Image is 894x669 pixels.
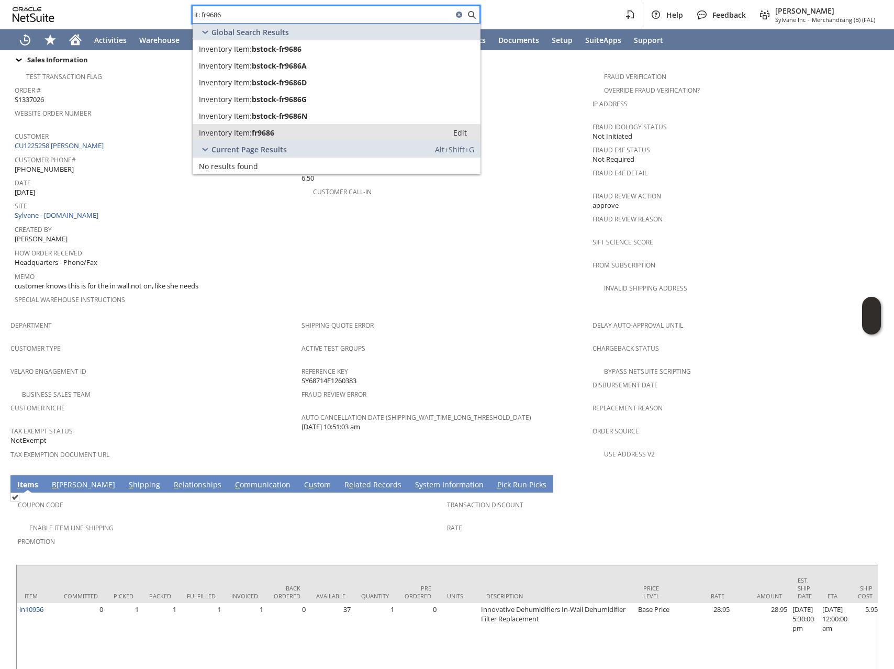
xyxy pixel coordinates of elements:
a: Fraud Review Reason [593,215,663,224]
span: [DATE] [15,187,35,197]
a: Customer Niche [10,404,65,412]
span: bstock-fr9686G [252,94,307,104]
a: Disbursement Date [593,381,658,389]
a: Fraud Review Action [593,192,661,200]
span: [PERSON_NAME] [15,234,68,244]
a: Fraud Idology Status [593,122,667,131]
a: Customer Phone# [15,155,76,164]
svg: Recent Records [19,34,31,46]
a: Created By [15,225,52,234]
a: Fraud Verification [604,72,666,81]
span: P [497,480,501,489]
span: Inventory Item: [199,77,252,87]
a: SuiteApps [579,29,628,50]
a: Items [15,480,41,491]
svg: logo [13,7,54,22]
img: Checked [10,493,19,501]
div: Pre Ordered [405,584,431,600]
span: u [309,480,314,489]
a: Related Records [342,480,404,491]
span: Tech [192,35,209,45]
a: Use Address V2 [604,450,655,459]
span: Inventory Item: [199,44,252,54]
span: approve [593,200,619,210]
a: Enable Item Line Shipping [29,523,114,532]
span: R [174,480,178,489]
span: SuiteApps [585,35,621,45]
div: Description [486,592,628,600]
span: 6.50 [301,173,314,183]
a: Promotion [18,537,55,546]
td: Sales Information [10,53,884,66]
span: No results found [199,161,258,171]
a: Inventory Item:bstock-fr9686Edit: [193,40,480,57]
span: Not Initiated [593,131,632,141]
span: Headquarters - Phone/Fax [15,258,97,267]
span: Activities [94,35,127,45]
a: Reference Key [301,367,348,376]
div: Picked [114,592,133,600]
svg: Search [465,8,478,21]
div: ETA [828,592,842,600]
span: bstock-fr9686N [252,111,307,121]
div: Item [25,592,48,600]
a: Transaction Discount [447,500,523,509]
a: Customer Call-in [313,187,372,196]
span: Not Required [593,154,634,164]
span: e [349,480,353,489]
a: Inventory Item:bstock-fr9686GEdit: [193,91,480,107]
div: Back Ordered [274,584,300,600]
span: I [17,480,20,489]
span: [DATE] 10:51:03 am [301,422,360,432]
a: Customer Type [10,344,61,353]
a: Sift Science Score [593,238,653,247]
span: Alt+Shift+G [435,144,474,154]
a: No results found [193,158,480,174]
a: Inventory Item:fr9686Edit: [193,124,480,141]
a: CU1225258 [PERSON_NAME] [15,141,106,150]
a: Bypass NetSuite Scripting [604,367,691,376]
a: How Order Received [15,249,82,258]
div: Invoiced [231,592,258,600]
a: Activities [88,29,133,50]
span: bstock-fr9686D [252,77,307,87]
span: S1337026 [15,95,44,105]
a: Rate [447,523,462,532]
a: Recent Records [13,29,38,50]
a: Customer [15,132,49,141]
a: Tax Exempt Status [10,427,73,436]
a: Memo [15,272,35,281]
a: Fraud E4F Status [593,146,650,154]
a: Edit: [442,126,478,139]
div: Est. Ship Date [798,576,812,600]
a: Sylvane - [DOMAIN_NAME] [15,210,101,220]
a: Inventory Item:bstock-fr9686NEdit: [193,107,480,124]
a: in10956 [19,605,43,614]
a: Override Fraud Verification? [604,86,700,95]
a: Shipping [126,480,163,491]
div: Units [447,592,471,600]
a: Site [15,202,27,210]
div: Shortcuts [38,29,63,50]
span: bstock-fr9686A [252,61,307,71]
span: fr9686 [252,128,274,138]
span: Inventory Item: [199,94,252,104]
a: Order Source [593,427,639,436]
a: B[PERSON_NAME] [49,480,118,491]
a: Invalid Shipping Address [604,284,687,293]
a: Department [10,321,52,330]
a: Business Sales Team [22,390,91,399]
a: Warehouse [133,29,186,50]
span: Inventory Item: [199,128,252,138]
span: Merchandising (B) (FAL) [812,16,875,24]
span: Inventory Item: [199,61,252,71]
span: y [419,480,423,489]
a: Date [15,179,31,187]
a: Replacement reason [593,404,663,412]
a: Unrolled view on [865,477,877,490]
a: Tech [186,29,215,50]
div: Available [316,592,345,600]
input: Search [193,8,453,21]
a: Auto Cancellation Date (shipping_wait_time_long_threshold_date) [301,413,531,422]
a: Documents [492,29,545,50]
